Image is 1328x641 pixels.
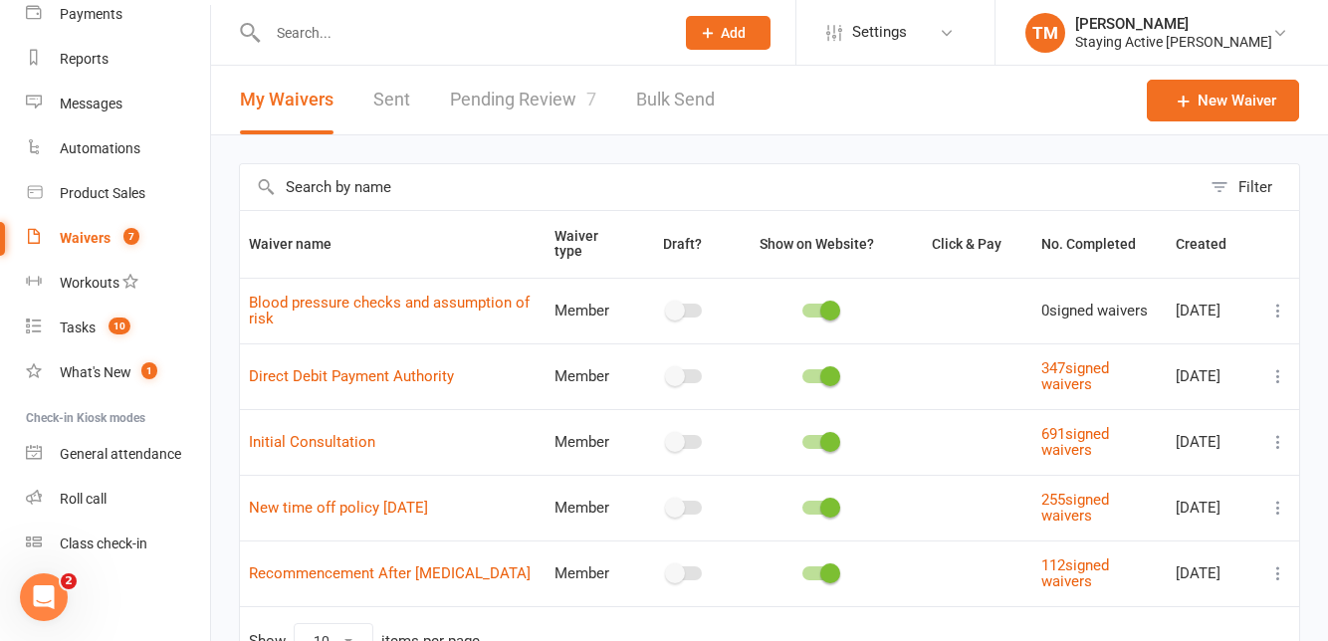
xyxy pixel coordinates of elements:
[373,66,410,134] a: Sent
[60,275,119,291] div: Workouts
[1147,80,1299,121] a: New Waiver
[20,573,68,621] iframe: Intercom live chat
[249,236,353,252] span: Waiver name
[141,362,157,379] span: 1
[249,564,531,582] a: Recommencement After [MEDICAL_DATA]
[914,232,1023,256] button: Click & Pay
[26,432,210,477] a: General attendance kiosk mode
[546,475,636,540] td: Member
[60,140,140,156] div: Automations
[60,185,145,201] div: Product Sales
[26,37,210,82] a: Reports
[26,126,210,171] a: Automations
[546,540,636,606] td: Member
[60,6,122,22] div: Payments
[60,491,107,507] div: Roll call
[61,573,77,589] span: 2
[60,96,122,111] div: Messages
[1167,409,1257,475] td: [DATE]
[1167,475,1257,540] td: [DATE]
[1201,164,1299,210] button: Filter
[742,232,896,256] button: Show on Website?
[686,16,771,50] button: Add
[123,228,139,245] span: 7
[1041,491,1109,526] a: 255signed waivers
[26,82,210,126] a: Messages
[1075,33,1272,51] div: Staying Active [PERSON_NAME]
[26,171,210,216] a: Product Sales
[60,230,111,246] div: Waivers
[932,236,1001,252] span: Click & Pay
[60,364,131,380] div: What's New
[240,66,333,134] button: My Waivers
[546,278,636,343] td: Member
[1176,232,1248,256] button: Created
[1075,15,1272,33] div: [PERSON_NAME]
[249,499,428,517] a: New time off policy [DATE]
[636,66,715,134] a: Bulk Send
[1167,278,1257,343] td: [DATE]
[249,367,454,385] a: Direct Debit Payment Authority
[1238,175,1272,199] div: Filter
[546,409,636,475] td: Member
[60,51,109,67] div: Reports
[262,19,660,47] input: Search...
[586,89,596,109] span: 7
[760,236,874,252] span: Show on Website?
[1032,211,1167,278] th: No. Completed
[26,216,210,261] a: Waivers 7
[1167,540,1257,606] td: [DATE]
[1025,13,1065,53] div: TM
[249,433,375,451] a: Initial Consultation
[1041,359,1109,394] a: 347signed waivers
[721,25,746,41] span: Add
[26,350,210,395] a: What's New1
[26,261,210,306] a: Workouts
[852,10,907,55] span: Settings
[663,236,702,252] span: Draft?
[546,343,636,409] td: Member
[26,477,210,522] a: Roll call
[450,66,596,134] a: Pending Review7
[240,164,1201,210] input: Search by name
[26,522,210,566] a: Class kiosk mode
[60,535,147,551] div: Class check-in
[60,446,181,462] div: General attendance
[1041,556,1109,591] a: 112signed waivers
[1041,302,1148,320] span: 0 signed waivers
[109,318,130,334] span: 10
[249,232,353,256] button: Waiver name
[546,211,636,278] th: Waiver type
[1176,236,1248,252] span: Created
[60,320,96,335] div: Tasks
[645,232,724,256] button: Draft?
[1167,343,1257,409] td: [DATE]
[26,306,210,350] a: Tasks 10
[249,294,530,328] a: Blood pressure checks and assumption of risk
[1041,425,1109,460] a: 691signed waivers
